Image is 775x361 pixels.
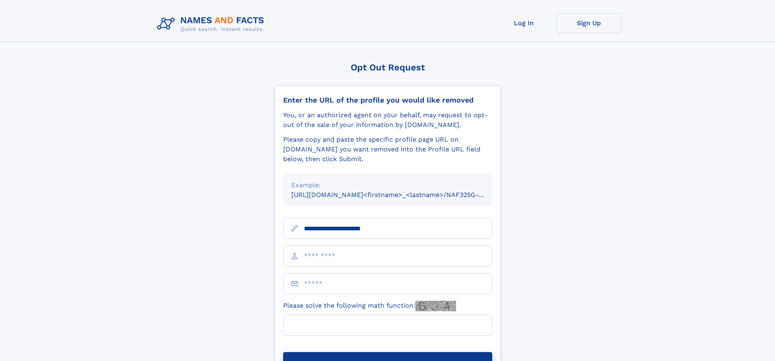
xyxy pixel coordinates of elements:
div: Please copy and paste the specific profile page URL on [DOMAIN_NAME] you want removed into the Pr... [283,135,492,164]
div: You, or an authorized agent on your behalf, may request to opt-out of the sale of your informatio... [283,110,492,130]
img: Logo Names and Facts [154,13,271,35]
div: Opt Out Request [275,62,501,72]
label: Please solve the following math function: [283,301,456,311]
small: [URL][DOMAIN_NAME]<firstname>_<lastname>/NAF325G-xxxxxxxx [291,191,508,199]
div: Example: [291,180,484,190]
a: Sign Up [557,13,622,33]
div: Enter the URL of the profile you would like removed [283,96,492,105]
a: Log In [491,13,557,33]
